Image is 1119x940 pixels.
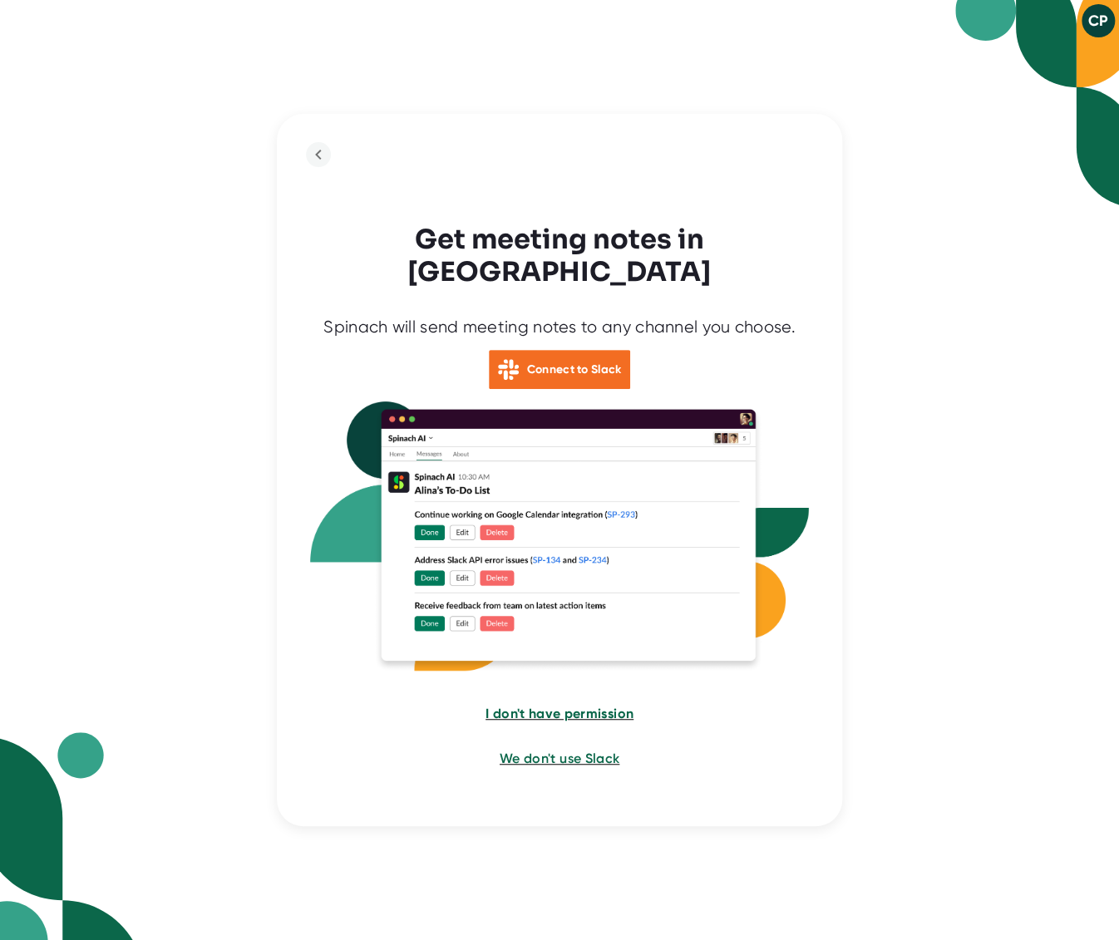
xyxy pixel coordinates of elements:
h3: Get meeting notes in [GEOGRAPHIC_DATA] [310,224,809,288]
button: back to previous step [306,142,331,167]
button: We don't use Slack [500,749,619,769]
div: Spinach will send meeting notes to any channel you choose. [323,317,795,337]
img: Slack Spinach Integration with action items [310,401,809,679]
button: I don't have permission [486,704,633,724]
span: I don't have permission [486,706,633,721]
button: CP [1082,4,1115,37]
span: We don't use Slack [500,751,619,766]
b: Connect to Slack [527,362,622,376]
